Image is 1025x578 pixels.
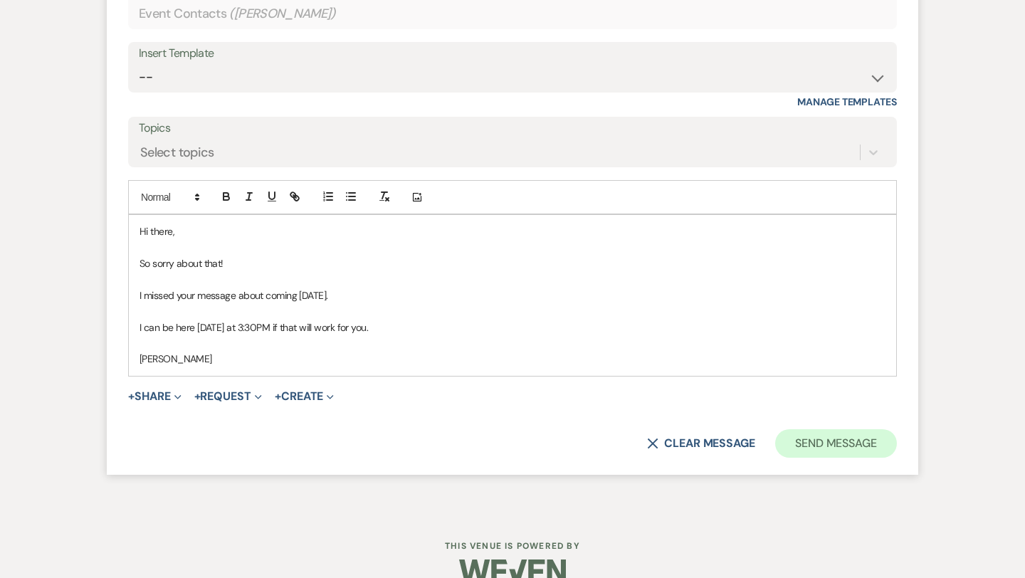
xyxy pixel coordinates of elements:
p: Hi there, [140,224,885,239]
span: + [275,391,281,402]
span: + [128,391,135,402]
span: ( [PERSON_NAME] ) [229,4,336,23]
button: Create [275,391,334,402]
span: + [194,391,201,402]
button: Send Message [775,429,897,458]
p: I missed your message about coming [DATE]. [140,288,885,303]
button: Share [128,391,182,402]
div: Select topics [140,143,214,162]
div: Insert Template [139,43,886,64]
label: Topics [139,118,886,139]
p: I can be here [DATE] at 3:30PM if that will work for you. [140,320,885,335]
p: [PERSON_NAME] [140,351,885,367]
button: Clear message [647,438,755,449]
button: Request [194,391,262,402]
a: Manage Templates [797,95,897,108]
p: So sorry about that! [140,256,885,271]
